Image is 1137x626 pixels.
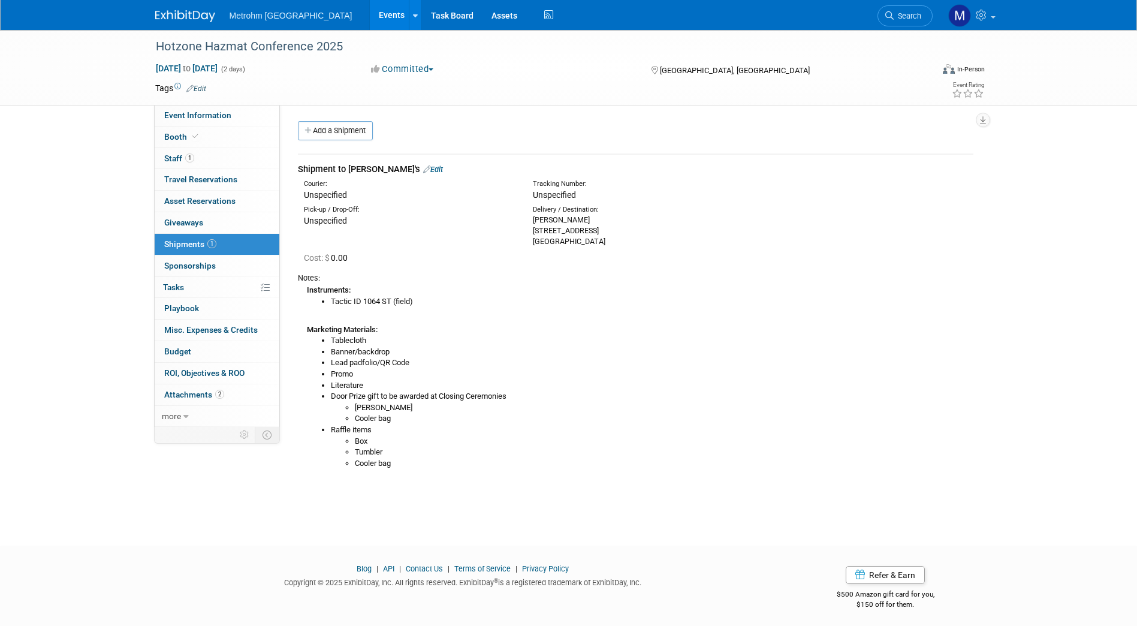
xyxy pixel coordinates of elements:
[894,11,921,20] span: Search
[163,282,184,292] span: Tasks
[155,363,279,384] a: ROI, Objectives & ROO
[355,402,973,414] li: [PERSON_NAME]
[164,132,201,142] span: Booth
[155,277,279,298] a: Tasks
[155,406,279,427] a: more
[355,447,973,458] li: Tumbler
[155,341,279,362] a: Budget
[406,564,443,573] a: Contact Us
[192,133,198,140] i: Booth reservation complete
[952,82,984,88] div: Event Rating
[331,425,973,469] li: Raffle items
[789,600,982,610] div: $150 off for them.
[846,566,925,584] a: Refer & Earn
[255,427,279,443] td: Toggle Event Tabs
[164,368,245,378] span: ROI, Objectives & ROO
[307,325,378,334] b: Marketing Materials:
[215,390,224,399] span: 2
[533,190,576,200] span: Unspecified
[396,564,404,573] span: |
[383,564,394,573] a: API
[533,205,744,215] div: Delivery / Destination:
[220,65,245,73] span: (2 days)
[298,163,973,176] div: Shipment to [PERSON_NAME]'s
[155,127,279,148] a: Booth
[164,196,236,206] span: Asset Reservations
[155,148,279,169] a: Staff1
[789,582,982,609] div: $500 Amazon gift card for you,
[522,564,569,573] a: Privacy Policy
[185,154,194,162] span: 1
[155,234,279,255] a: Shipments1
[207,239,216,248] span: 1
[234,427,255,443] td: Personalize Event Tab Strip
[355,436,973,447] li: Box
[423,165,443,174] a: Edit
[155,63,218,74] span: [DATE] [DATE]
[862,62,985,80] div: Event Format
[304,205,515,215] div: Pick-up / Drop-Off:
[186,85,206,93] a: Edit
[877,5,933,26] a: Search
[331,391,973,425] li: Door Prize gift to be awarded at Closing Ceremonies
[943,64,955,74] img: Format-Inperson.png
[304,216,347,225] span: Unspecified
[155,574,771,588] div: Copyright © 2025 ExhibitDay, Inc. All rights reserved. ExhibitDay is a registered trademark of Ex...
[181,64,192,73] span: to
[304,253,331,263] span: Cost: $
[298,121,373,140] a: Add a Shipment
[164,239,216,249] span: Shipments
[307,285,351,294] b: Instruments:
[164,347,191,356] span: Budget
[957,65,985,74] div: In-Person
[331,335,973,347] li: Tablecloth
[164,174,237,184] span: Travel Reservations
[533,215,744,247] div: [PERSON_NAME] [STREET_ADDRESS] [GEOGRAPHIC_DATA]
[155,169,279,190] a: Travel Reservations
[152,36,915,58] div: Hotzone Hazmat Conference 2025
[298,273,973,284] div: Notes:
[155,10,215,22] img: ExhibitDay
[155,384,279,405] a: Attachments2
[494,577,498,584] sup: ®
[331,357,973,369] li: Lead padfolio/QR Code
[331,369,973,380] li: Promo
[230,11,352,20] span: Metrohm [GEOGRAPHIC_DATA]
[355,413,973,425] li: Cooler bag
[155,82,206,94] td: Tags
[164,390,224,399] span: Attachments
[533,179,801,189] div: Tracking Number:
[155,212,279,233] a: Giveaways
[331,347,973,358] li: Banner/backdrop
[155,255,279,276] a: Sponsorships
[331,380,973,392] li: Literature
[162,411,181,421] span: more
[155,320,279,341] a: Misc. Expenses & Credits
[660,66,810,75] span: [GEOGRAPHIC_DATA], [GEOGRAPHIC_DATA]
[155,105,279,126] a: Event Information
[164,154,194,163] span: Staff
[164,303,199,313] span: Playbook
[948,4,971,27] img: Michelle Simoes
[357,564,372,573] a: Blog
[155,298,279,319] a: Playbook
[164,110,231,120] span: Event Information
[155,191,279,212] a: Asset Reservations
[373,564,381,573] span: |
[164,261,216,270] span: Sponsorships
[454,564,511,573] a: Terms of Service
[304,189,515,201] div: Unspecified
[304,179,515,189] div: Courier:
[164,325,258,335] span: Misc. Expenses & Credits
[304,253,352,263] span: 0.00
[512,564,520,573] span: |
[355,458,973,469] li: Cooler bag
[367,63,438,76] button: Committed
[164,218,203,227] span: Giveaways
[445,564,453,573] span: |
[331,296,973,308] li: Tactic ID 1064 ST (field)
